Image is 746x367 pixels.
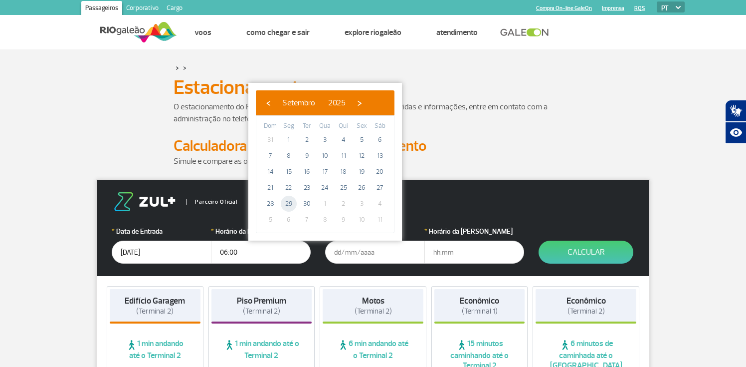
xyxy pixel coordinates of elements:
button: Setembro [276,95,322,110]
span: 12 [354,148,370,164]
span: 23 [299,180,315,196]
span: 11 [336,148,352,164]
a: Compra On-line GaleOn [536,5,592,11]
th: weekday [334,121,353,132]
strong: Econômico [460,296,499,306]
span: 30 [299,196,315,212]
th: weekday [280,121,298,132]
span: 31 [262,132,278,148]
a: > [176,62,179,73]
span: 9 [336,212,352,228]
a: Cargo [163,1,186,17]
span: 7 [262,148,278,164]
p: O estacionamento do RIOgaleão é administrado pela Estapar. Para dúvidas e informações, entre em c... [174,101,572,125]
span: 15 [281,164,297,180]
span: 26 [354,180,370,196]
h1: Estacionamento [174,79,572,96]
span: 17 [317,164,333,180]
span: 18 [336,164,352,180]
bs-datepicker-navigation-view: ​ ​ ​ [261,96,367,106]
th: weekday [261,121,280,132]
span: 9 [299,148,315,164]
span: 6 [281,212,297,228]
span: 19 [354,164,370,180]
span: 8 [317,212,333,228]
span: (Terminal 2) [567,307,605,316]
span: 5 [354,132,370,148]
th: weekday [316,121,335,132]
label: Data de Entrada [112,226,211,237]
span: 3 [354,196,370,212]
span: 16 [299,164,315,180]
span: 2 [336,196,352,212]
strong: Econômico [566,296,606,306]
span: 4 [336,132,352,148]
strong: Piso Premium [237,296,286,306]
a: Atendimento [436,27,478,37]
button: Calcular [539,241,633,264]
span: 2 [299,132,315,148]
span: 3 [317,132,333,148]
span: 1 min andando até o Terminal 2 [110,339,200,361]
span: (Terminal 2) [355,307,392,316]
span: Setembro [282,98,315,108]
span: (Terminal 1) [462,307,498,316]
span: 1 [317,196,333,212]
a: Corporativo [122,1,163,17]
span: (Terminal 2) [136,307,174,316]
img: logo-zul.png [112,192,178,211]
span: 22 [281,180,297,196]
span: 11 [372,212,388,228]
span: 24 [317,180,333,196]
th: weekday [353,121,371,132]
a: Imprensa [602,5,624,11]
span: 25 [336,180,352,196]
p: Simule e compare as opções. [174,155,572,167]
div: Plugin de acessibilidade da Hand Talk. [725,100,746,144]
span: 5 [262,212,278,228]
span: 29 [281,196,297,212]
bs-datepicker-container: calendar [248,83,402,241]
button: Abrir recursos assistivos. [725,122,746,144]
span: 4 [372,196,388,212]
span: 13 [372,148,388,164]
span: Parceiro Oficial [186,199,237,205]
input: hh:mm [424,241,524,264]
label: Horário da [PERSON_NAME] [424,226,524,237]
input: dd/mm/aaaa [112,241,211,264]
button: 2025 [322,95,352,110]
span: 6 min andando até o Terminal 2 [323,339,423,361]
span: 2025 [328,98,346,108]
a: Explore RIOgaleão [345,27,401,37]
button: Abrir tradutor de língua de sinais. [725,100,746,122]
span: 28 [262,196,278,212]
span: 7 [299,212,315,228]
th: weekday [298,121,316,132]
span: 8 [281,148,297,164]
span: 20 [372,164,388,180]
span: 21 [262,180,278,196]
a: Como chegar e sair [246,27,310,37]
strong: Edifício Garagem [125,296,185,306]
span: 10 [317,148,333,164]
a: Passageiros [81,1,122,17]
span: 1 min andando até o Terminal 2 [211,339,312,361]
span: 27 [372,180,388,196]
span: 10 [354,212,370,228]
span: (Terminal 2) [243,307,280,316]
h2: Calculadora de Tarifa do Estacionamento [174,137,572,155]
a: RQS [634,5,645,11]
label: Horário da Entrada [211,226,311,237]
input: hh:mm [211,241,311,264]
span: 1 [281,132,297,148]
button: › [352,95,367,110]
button: ‹ [261,95,276,110]
input: dd/mm/aaaa [325,241,425,264]
span: 14 [262,164,278,180]
span: 6 [372,132,388,148]
a: > [183,62,186,73]
th: weekday [371,121,389,132]
strong: Motos [362,296,384,306]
